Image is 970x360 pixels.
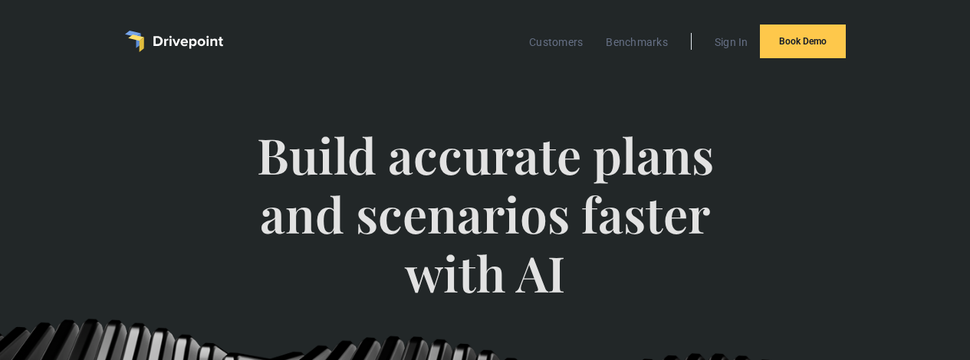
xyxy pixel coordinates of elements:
[598,32,676,52] a: Benchmarks
[125,31,223,52] a: home
[707,32,756,52] a: Sign In
[521,32,590,52] a: Customers
[212,126,758,332] span: Build accurate plans and scenarios faster with AI
[760,25,846,58] a: Book Demo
